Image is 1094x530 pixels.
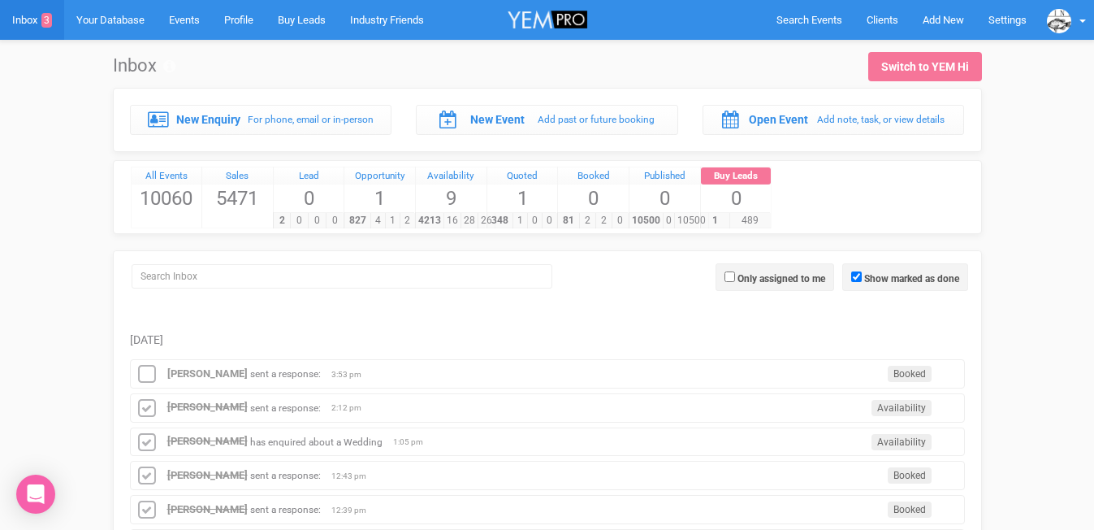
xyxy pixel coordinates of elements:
[864,272,959,286] label: Show marked as done
[776,14,842,26] span: Search Events
[130,334,965,346] h5: [DATE]
[273,213,292,228] span: 2
[737,272,825,286] label: Only assigned to me
[415,213,444,228] span: 4213
[250,470,321,481] small: sent a response:
[344,167,415,185] a: Opportunity
[663,213,675,228] span: 0
[202,167,273,185] a: Sales
[700,213,730,228] span: 1
[558,185,629,212] span: 0
[326,213,344,228] span: 0
[461,213,478,228] span: 28
[749,111,808,128] label: Open Event
[629,185,700,212] span: 0
[167,435,248,447] a: [PERSON_NAME]
[400,213,415,228] span: 2
[202,185,273,212] span: 5471
[250,436,383,447] small: has enquired about a Wedding
[557,213,580,228] span: 81
[674,213,709,228] span: 10500
[579,213,596,228] span: 2
[888,467,932,484] span: Booked
[478,213,495,228] span: 26
[881,59,969,75] div: Switch to YEM Hi
[558,167,629,185] a: Booked
[331,505,372,516] span: 12:39 pm
[167,469,248,481] a: [PERSON_NAME]
[629,167,700,185] a: Published
[132,264,552,289] input: Search Inbox
[132,167,202,185] a: All Events
[888,366,932,382] span: Booked
[486,213,513,228] span: 348
[250,504,321,515] small: sent a response:
[167,503,248,515] a: [PERSON_NAME]
[487,167,558,185] a: Quoted
[130,105,392,134] a: New Enquiry For phone, email or in-person
[274,167,344,185] a: Lead
[250,368,321,380] small: sent a response:
[416,105,678,134] a: New Event Add past or future booking
[393,437,434,448] span: 1:05 pm
[512,213,528,228] span: 1
[331,402,372,414] span: 2:12 pm
[250,402,321,413] small: sent a response:
[470,111,525,128] label: New Event
[595,213,612,228] span: 2
[248,114,374,125] small: For phone, email or in-person
[331,369,372,380] span: 3:53 pm
[132,185,202,212] span: 10060
[443,213,461,228] span: 16
[167,401,248,413] a: [PERSON_NAME]
[538,114,655,125] small: Add past or future booking
[527,213,543,228] span: 0
[344,213,370,228] span: 827
[41,13,52,28] span: 3
[416,185,486,212] span: 9
[729,213,771,228] span: 489
[612,213,629,228] span: 0
[167,367,248,380] a: [PERSON_NAME]
[370,213,386,228] span: 4
[701,167,772,185] a: Buy Leads
[629,213,664,228] span: 10500
[331,471,372,482] span: 12:43 pm
[16,475,55,514] div: Open Intercom Messenger
[871,400,932,416] span: Availability
[113,56,175,76] h1: Inbox
[701,185,772,212] span: 0
[176,111,240,128] label: New Enquiry
[868,52,982,81] a: Switch to YEM Hi
[542,213,557,228] span: 0
[274,185,344,212] span: 0
[385,213,400,228] span: 1
[923,14,964,26] span: Add New
[416,167,486,185] a: Availability
[871,434,932,450] span: Availability
[888,502,932,518] span: Booked
[817,114,945,125] small: Add note, task, or view details
[867,14,898,26] span: Clients
[703,105,965,134] a: Open Event Add note, task, or view details
[1047,9,1071,33] img: data
[344,185,415,212] span: 1
[290,213,309,228] span: 0
[308,213,326,228] span: 0
[487,185,558,212] span: 1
